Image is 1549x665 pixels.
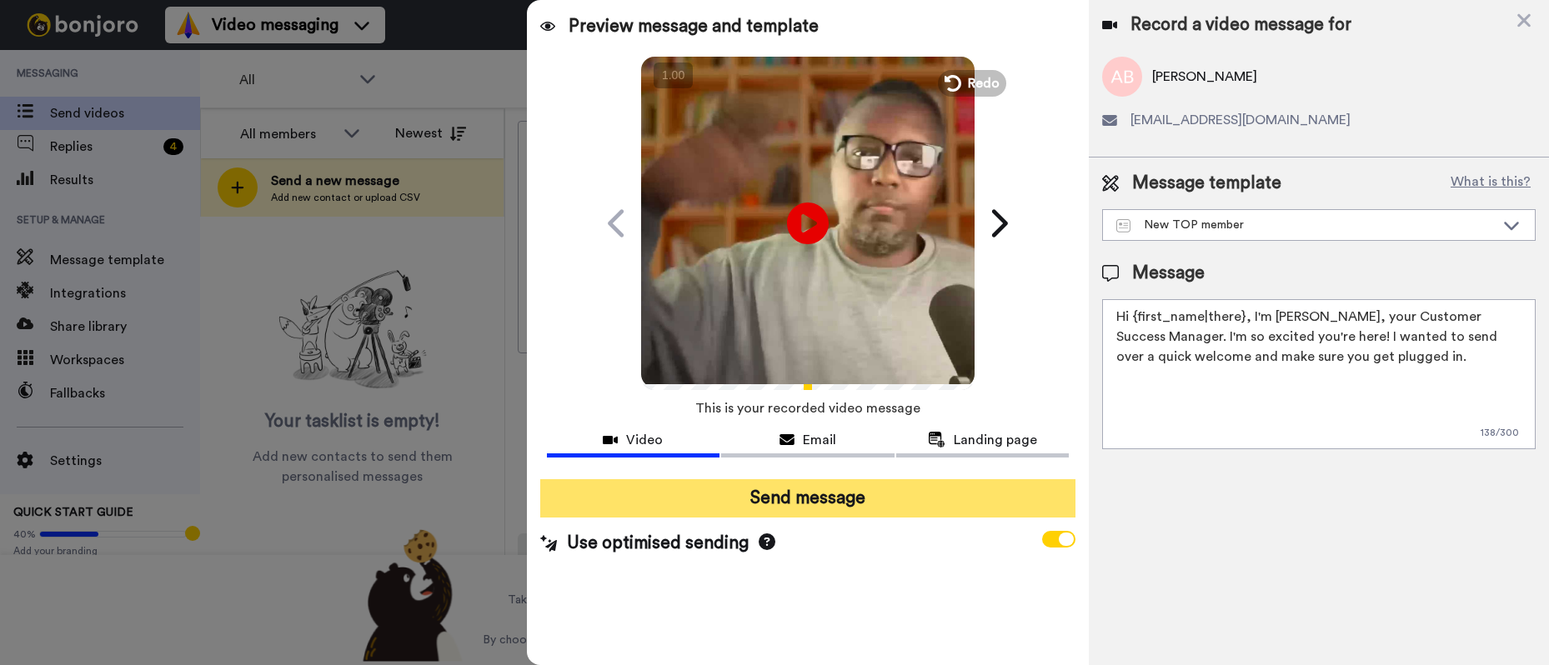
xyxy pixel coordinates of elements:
div: message notification from Grant, 1w ago. Thanks for being with us for 4 months - it's flown by! H... [25,35,308,90]
span: Message [1132,261,1205,286]
p: Thanks for being with us for 4 months - it's flown by! How can we make the next 4 months even bet... [73,47,288,64]
button: What is this? [1446,171,1536,196]
span: [EMAIL_ADDRESS][DOMAIN_NAME] [1130,110,1351,130]
span: Landing page [954,430,1037,450]
img: Message-temps.svg [1116,219,1130,232]
span: Video [626,430,663,450]
span: Email [803,430,836,450]
span: Use optimised sending [567,531,749,556]
div: New TOP member [1116,217,1495,233]
textarea: Hi {first_name|there}, I'm [PERSON_NAME], your Customer Success Manager. I'm so excited you're he... [1102,299,1536,449]
span: This is your recorded video message [695,390,920,427]
button: Send message [540,479,1075,517]
span: Message template [1132,171,1281,196]
p: Message from Grant, sent 1w ago [73,64,288,79]
img: Profile image for Grant [38,50,64,77]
